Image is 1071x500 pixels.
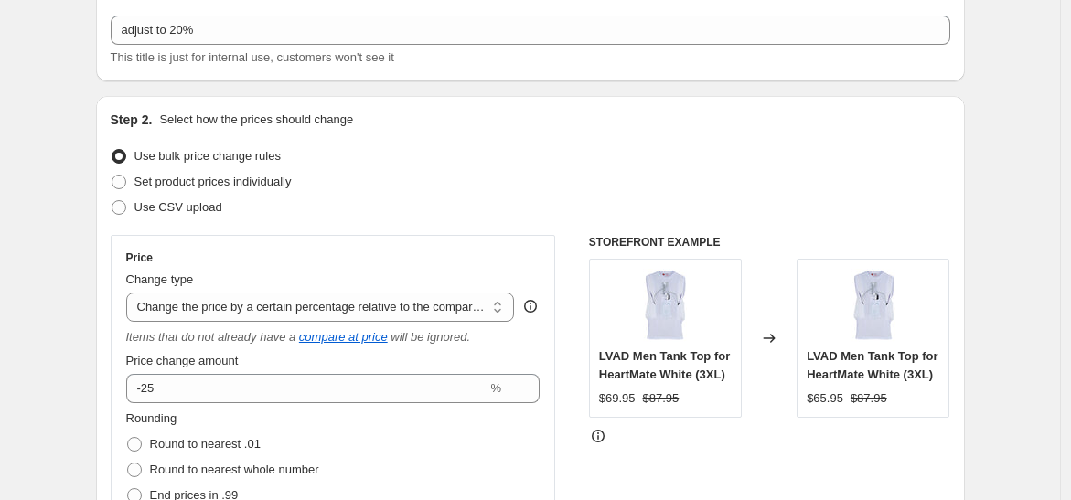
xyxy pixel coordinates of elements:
[150,463,319,476] span: Round to nearest whole number
[628,269,702,342] img: LVAD-Men-Tank-Top-for-HeartMate-White_80x.jpg
[126,374,487,403] input: -20
[490,381,501,395] span: %
[126,272,194,286] span: Change type
[111,50,394,64] span: This title is just for internal use, customers won't see it
[126,354,239,367] span: Price change amount
[134,149,281,163] span: Use bulk price change rules
[134,200,222,214] span: Use CSV upload
[126,411,177,425] span: Rounding
[599,349,730,381] span: LVAD Men Tank Top for HeartMate White (3XL)
[837,269,910,342] img: LVAD-Men-Tank-Top-for-HeartMate-White_80x.jpg
[643,389,680,408] strike: $87.95
[134,175,292,188] span: Set product prices individually
[391,330,470,344] i: will be ignored.
[126,330,296,344] i: Items that do not already have a
[521,297,540,315] div: help
[299,330,388,344] button: compare at price
[589,235,950,250] h6: STOREFRONT EXAMPLE
[126,250,153,265] h3: Price
[599,389,636,408] div: $69.95
[159,111,353,129] p: Select how the prices should change
[807,389,843,408] div: $65.95
[111,16,950,45] input: 30% off holiday sale
[150,437,261,451] span: Round to nearest .01
[851,389,887,408] strike: $87.95
[111,111,153,129] h2: Step 2.
[807,349,937,381] span: LVAD Men Tank Top for HeartMate White (3XL)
